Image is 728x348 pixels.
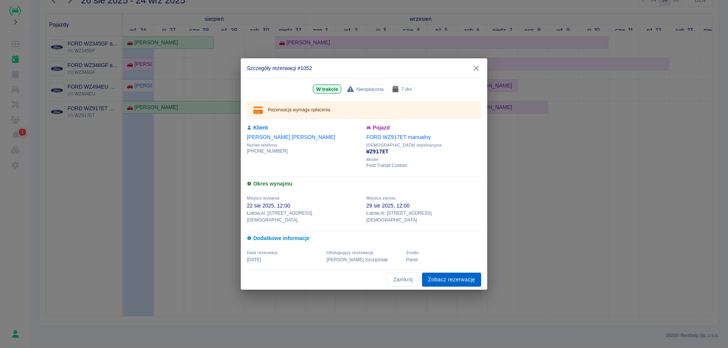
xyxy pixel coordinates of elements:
p: [PHONE_NUMBER] [247,148,362,154]
p: Łuków , Al. [STREET_ADDRESS][DEMOGRAPHIC_DATA] [247,210,362,223]
p: WZ917ET [366,148,481,156]
p: Ford Transit Custom [366,162,481,169]
span: Numer telefonu [247,143,362,148]
span: W trakcie [313,85,341,93]
span: [DEMOGRAPHIC_DATA] rejestracyjna [366,143,481,148]
a: [PERSON_NAME] [PERSON_NAME] [247,134,335,140]
a: Zobacz rezerwację [422,273,481,287]
span: Miejsce zwrotu [366,196,395,200]
p: Łuków , Al. [STREET_ADDRESS][DEMOGRAPHIC_DATA] [366,210,481,223]
p: [PERSON_NAME] Szczęśniak [326,256,402,263]
h2: Szczegóły rezerwacji #1052 [241,58,487,78]
h6: Pojazd [366,124,481,132]
span: Obsługujący rezerwację [326,250,373,255]
button: Zamknij [387,273,419,287]
p: Panel [406,256,481,263]
h6: Klient [247,124,362,132]
p: 22 sie 2025, 12:00 [247,202,362,210]
span: Model [366,157,481,162]
div: Rezerwacja wymaga opłacenia [268,103,330,117]
p: 29 sie 2025, 12:00 [366,202,481,210]
span: Nieopłacona [353,85,387,93]
span: Data rezerwacji [247,250,278,255]
span: Miejsce wydania [247,196,279,200]
p: [DATE] [247,256,322,263]
h6: Dodatkowe informacje [247,234,481,242]
a: FORD WZ917ET manualny [366,134,431,140]
h6: Okres wynajmu [247,180,481,188]
span: 7 dni [398,85,415,93]
span: Żrodło [406,250,419,255]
